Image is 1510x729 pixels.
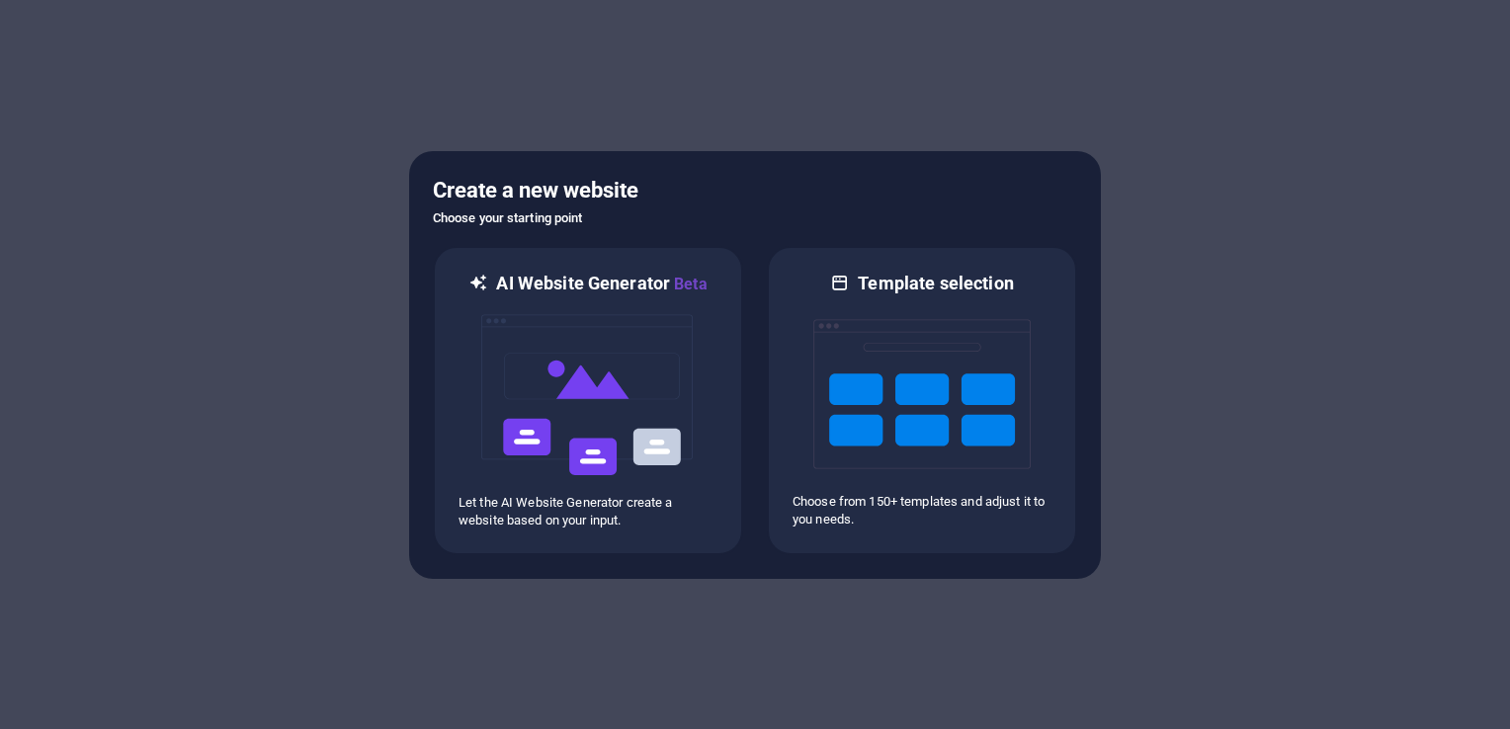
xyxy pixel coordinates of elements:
[793,493,1051,528] p: Choose from 150+ templates and adjust it to you needs.
[479,296,697,494] img: ai
[858,272,1013,295] h6: Template selection
[670,275,708,293] span: Beta
[496,272,707,296] h6: AI Website Generator
[433,246,743,555] div: AI Website GeneratorBetaaiLet the AI Website Generator create a website based on your input.
[433,175,1077,206] h5: Create a new website
[767,246,1077,555] div: Template selectionChoose from 150+ templates and adjust it to you needs.
[433,206,1077,230] h6: Choose your starting point
[459,494,717,529] p: Let the AI Website Generator create a website based on your input.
